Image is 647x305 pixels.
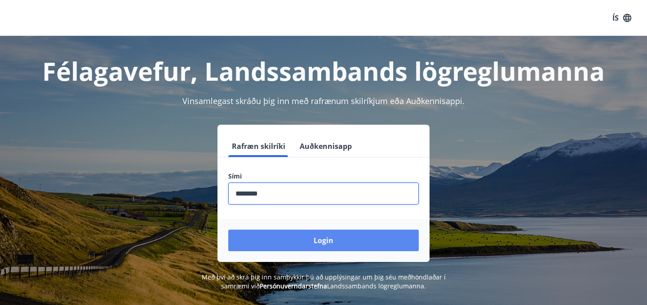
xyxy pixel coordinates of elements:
[11,54,636,88] h1: Félagavefur, Landssambands lögreglumanna
[260,282,327,290] a: Persónuverndarstefna
[202,273,446,290] span: Með því að skrá þig inn samþykkir þú að upplýsingar um þig séu meðhöndlaðar í samræmi við Landssa...
[228,172,419,181] label: Sími
[182,96,465,106] span: Vinsamlegast skráðu þig inn með rafrænum skilríkjum eða Auðkennisappi.
[228,135,289,157] button: Rafræn skilríki
[607,10,636,26] button: ÍS
[228,230,419,251] button: Login
[296,135,355,157] button: Auðkennisapp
